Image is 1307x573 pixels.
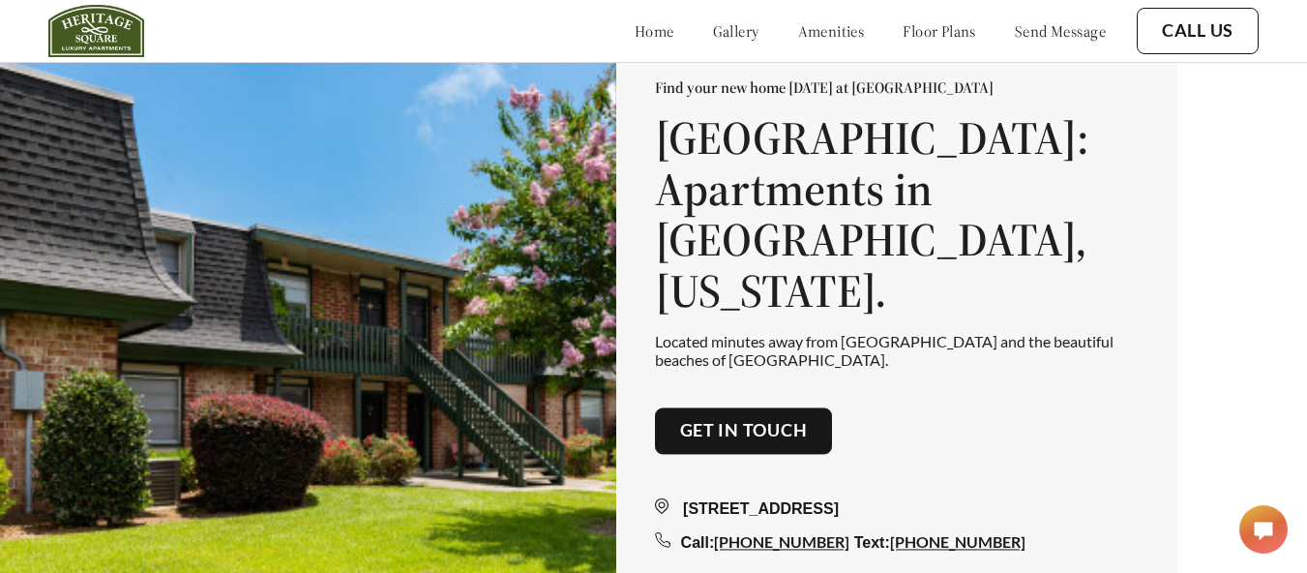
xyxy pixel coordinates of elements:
[1137,8,1259,54] button: Call Us
[1015,21,1106,41] a: send message
[798,21,865,41] a: amenities
[1162,20,1233,42] a: Call Us
[655,77,1139,97] p: Find your new home [DATE] at [GEOGRAPHIC_DATA]
[655,498,1139,521] div: [STREET_ADDRESS]
[48,5,144,57] img: heritage_square_logo.jpg
[680,421,808,442] a: Get in touch
[903,21,976,41] a: floor plans
[655,332,1139,369] p: Located minutes away from [GEOGRAPHIC_DATA] and the beautiful beaches of [GEOGRAPHIC_DATA].
[655,112,1139,317] h1: [GEOGRAPHIC_DATA]: Apartments in [GEOGRAPHIC_DATA], [US_STATE].
[713,21,759,41] a: gallery
[890,532,1025,551] a: [PHONE_NUMBER]
[681,534,715,551] span: Call:
[714,532,849,551] a: [PHONE_NUMBER]
[655,408,833,455] button: Get in touch
[635,21,674,41] a: home
[854,534,890,551] span: Text:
